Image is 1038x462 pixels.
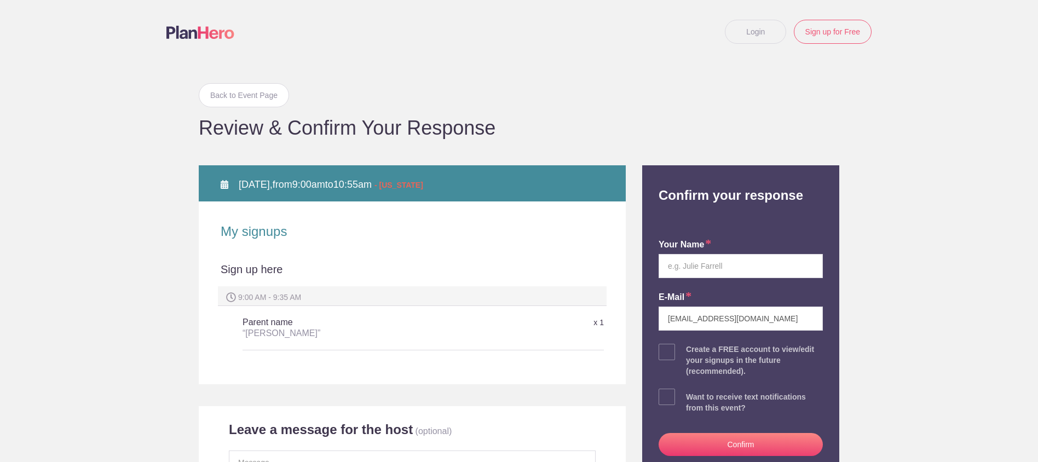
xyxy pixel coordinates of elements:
a: Sign up for Free [794,20,872,44]
div: 9:00 AM - 9:35 AM [218,286,607,306]
p: (optional) [416,426,452,436]
div: Create a FREE account to view/edit your signups in the future (recommended). [686,344,823,377]
span: from to [239,179,423,190]
label: your name [659,239,711,251]
a: Login [725,20,786,44]
span: 9:00am [292,179,325,190]
h5: Parent name [243,311,483,344]
div: Want to receive text notifications from this event? [686,391,823,413]
span: 10:55am [333,179,372,190]
img: Logo main planhero [166,26,234,39]
div: “[PERSON_NAME]” [243,328,483,339]
span: - [US_STATE] [374,181,423,189]
img: Spot time [226,292,236,302]
a: Back to Event Page [199,83,289,107]
input: e.g. julie@gmail.com [659,307,823,331]
input: e.g. Julie Farrell [659,254,823,278]
div: x 1 [483,313,604,332]
h2: Leave a message for the host [229,421,413,438]
h2: Confirm your response [650,165,831,204]
label: E-mail [659,291,691,304]
span: [DATE], [239,179,273,190]
div: Sign up here [221,262,604,287]
button: Confirm [659,433,823,456]
h1: Review & Confirm Your Response [199,118,839,138]
img: Calendar alt [221,180,228,189]
h2: My signups [221,223,604,240]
